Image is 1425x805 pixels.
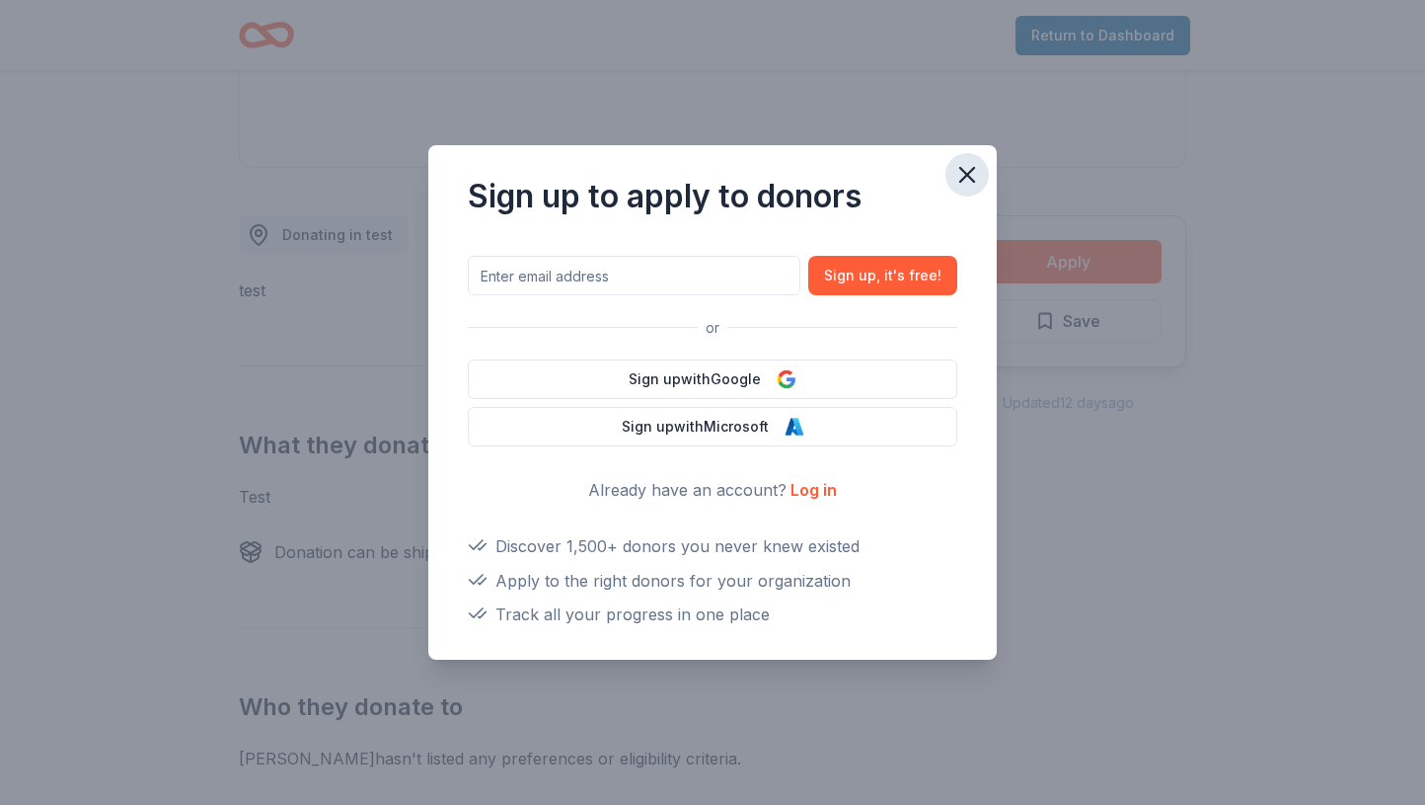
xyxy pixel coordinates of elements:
span: Already have an account? [588,480,787,500]
button: Sign upwithMicrosoft [468,407,957,446]
input: Enter email address [468,256,800,295]
button: Sign up, it's free! [808,256,957,295]
img: Google Logo [777,369,796,389]
span: or [698,316,727,340]
img: Microsoft Logo [785,417,804,437]
button: Sign upwithGoogle [468,360,957,399]
div: Apply to the right donors for your organization [468,568,957,594]
div: Sign up to apply to donors [468,177,957,216]
a: Log in [790,480,837,500]
div: Discover 1,500+ donors you never knew existed [468,533,957,559]
div: Track all your progress in one place [468,602,957,627]
span: , it ' s free! [876,264,941,287]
